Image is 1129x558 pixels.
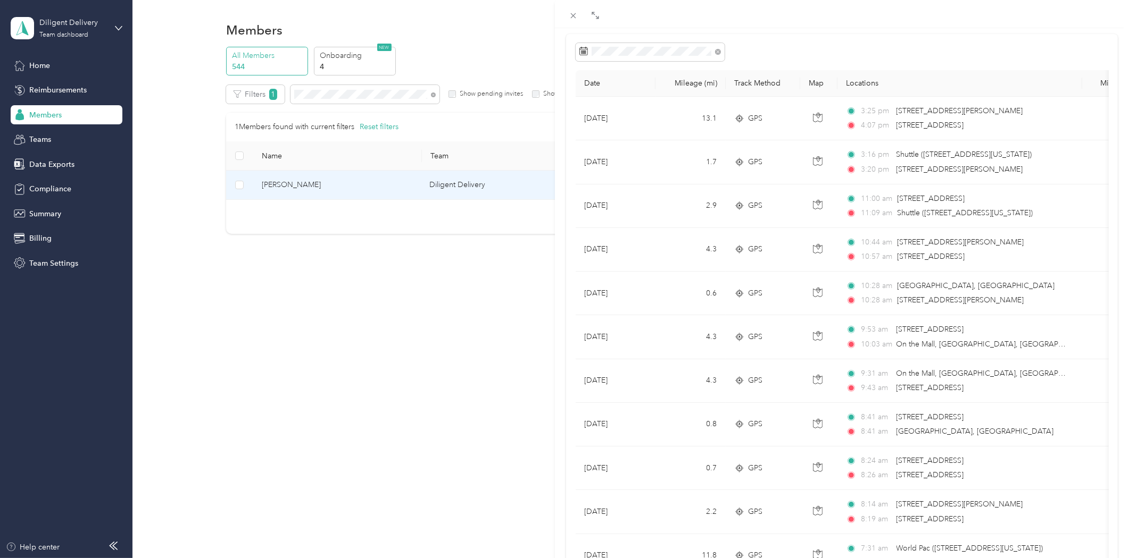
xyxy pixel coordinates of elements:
span: [STREET_ADDRESS] [896,412,964,421]
span: [STREET_ADDRESS] [896,470,964,479]
span: 8:19 am [861,513,891,525]
td: 0.8 [655,403,726,446]
span: 9:43 am [861,382,891,394]
td: 1.7 [655,140,726,184]
td: 13.1 [655,97,726,140]
span: On the Mall, [GEOGRAPHIC_DATA], [GEOGRAPHIC_DATA] [896,340,1097,349]
td: [DATE] [576,272,655,315]
span: 4:07 pm [861,120,891,131]
span: [STREET_ADDRESS] [896,514,964,523]
td: [DATE] [576,140,655,184]
span: 9:31 am [861,368,891,379]
span: 8:26 am [861,469,891,481]
td: [DATE] [576,97,655,140]
span: GPS [749,156,763,168]
span: 7:31 am [861,543,891,554]
td: [DATE] [576,228,655,272]
span: 8:41 am [861,411,891,423]
span: [STREET_ADDRESS] [896,325,964,334]
span: 10:28 am [861,294,892,306]
th: Locations [837,70,1082,97]
span: On the Mall, [GEOGRAPHIC_DATA], [GEOGRAPHIC_DATA] [896,369,1097,378]
td: 4.3 [655,315,726,359]
td: [DATE] [576,403,655,446]
span: GPS [749,243,763,255]
span: [STREET_ADDRESS] [897,194,965,203]
span: 9:53 am [861,324,891,335]
span: 10:03 am [861,339,891,350]
td: 0.6 [655,272,726,315]
span: Shuttle ([STREET_ADDRESS][US_STATE]) [897,208,1033,217]
td: [DATE] [576,184,655,228]
span: GPS [749,113,763,124]
iframe: Everlance-gr Chat Button Frame [1069,498,1129,558]
span: [GEOGRAPHIC_DATA], [GEOGRAPHIC_DATA] [897,281,1055,290]
span: 10:28 am [861,280,892,292]
span: GPS [749,200,763,212]
span: 3:16 pm [861,149,891,160]
span: GPS [749,288,763,299]
th: Date [576,70,655,97]
th: Mileage (mi) [655,70,726,97]
span: GPS [749,462,763,474]
span: [STREET_ADDRESS][PERSON_NAME] [896,106,1023,115]
td: [DATE] [576,359,655,403]
span: [STREET_ADDRESS][PERSON_NAME] [896,165,1023,174]
span: 10:44 am [861,236,892,248]
span: GPS [749,506,763,518]
td: 2.2 [655,490,726,534]
th: Track Method [726,70,800,97]
span: [STREET_ADDRESS][PERSON_NAME] [896,500,1023,509]
span: 3:20 pm [861,164,891,175]
span: 11:00 am [861,193,892,205]
span: [STREET_ADDRESS] [896,383,964,392]
span: World Pac ([STREET_ADDRESS][US_STATE]) [896,544,1043,553]
span: 11:09 am [861,207,892,219]
span: 8:14 am [861,498,891,510]
span: 10:57 am [861,251,892,263]
td: [DATE] [576,490,655,534]
td: 4.3 [655,359,726,403]
span: Shuttle ([STREET_ADDRESS][US_STATE]) [896,150,1032,159]
span: 8:41 am [861,426,891,437]
th: Map [800,70,837,97]
td: [DATE] [576,446,655,490]
span: GPS [749,375,763,386]
span: [STREET_ADDRESS][PERSON_NAME] [897,238,1024,247]
span: GPS [749,418,763,430]
td: [DATE] [576,315,655,359]
span: [STREET_ADDRESS] [896,121,964,130]
span: GPS [749,331,763,343]
td: 2.9 [655,184,726,228]
span: [GEOGRAPHIC_DATA], [GEOGRAPHIC_DATA] [896,427,1054,436]
span: 8:24 am [861,455,891,467]
span: 3:25 pm [861,105,891,117]
td: 4.3 [655,228,726,272]
span: [STREET_ADDRESS] [896,456,964,465]
span: [STREET_ADDRESS][PERSON_NAME] [897,295,1024,305]
span: [STREET_ADDRESS] [897,252,965,261]
td: 0.7 [655,446,726,490]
